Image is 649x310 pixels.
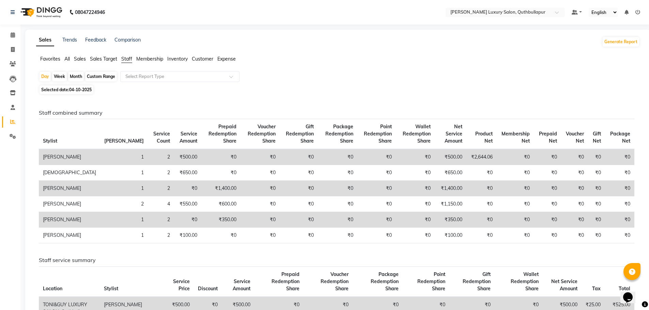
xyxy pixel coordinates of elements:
[435,212,466,228] td: ₹350.00
[610,131,630,144] span: Package Net
[174,149,202,165] td: ₹500.00
[201,212,241,228] td: ₹350.00
[174,228,202,243] td: ₹100.00
[233,278,250,292] span: Service Amount
[148,196,174,212] td: 4
[241,212,280,228] td: ₹0
[39,228,100,243] td: [PERSON_NAME]
[497,228,534,243] td: ₹0
[39,196,100,212] td: [PERSON_NAME]
[201,181,241,196] td: ₹1,400.00
[561,196,588,212] td: ₹0
[201,165,241,181] td: ₹0
[272,271,299,292] span: Prepaid Redemption Share
[180,131,197,144] span: Service Amount
[62,37,77,43] a: Trends
[357,181,396,196] td: ₹0
[371,271,399,292] span: Package Redemption Share
[435,149,466,165] td: ₹500.00
[364,124,392,144] span: Point Redemption Share
[435,196,466,212] td: ₹1,150.00
[64,56,70,62] span: All
[497,196,534,212] td: ₹0
[318,196,357,212] td: ₹0
[357,165,396,181] td: ₹0
[435,165,466,181] td: ₹650.00
[241,228,280,243] td: ₹0
[463,271,491,292] span: Gift Redemption Share
[43,138,57,144] span: Stylist
[561,228,588,243] td: ₹0
[396,149,435,165] td: ₹0
[497,165,534,181] td: ₹0
[561,165,588,181] td: ₹0
[396,181,435,196] td: ₹0
[357,149,396,165] td: ₹0
[104,285,118,292] span: Stylist
[539,131,557,144] span: Prepaid Net
[75,3,105,22] b: 08047224946
[17,3,64,22] img: logo
[148,165,174,181] td: 2
[325,124,353,144] span: Package Redemption Share
[534,228,561,243] td: ₹0
[466,196,496,212] td: ₹0
[403,124,431,144] span: Wallet Redemption Share
[466,181,496,196] td: ₹0
[605,212,634,228] td: ₹0
[85,37,106,43] a: Feedback
[318,149,357,165] td: ₹0
[561,149,588,165] td: ₹0
[588,228,605,243] td: ₹0
[511,271,539,292] span: Wallet Redemption Share
[466,165,496,181] td: ₹0
[201,149,241,165] td: ₹0
[603,37,639,47] button: Generate Report
[534,165,561,181] td: ₹0
[100,196,148,212] td: 2
[39,181,100,196] td: [PERSON_NAME]
[286,124,314,144] span: Gift Redemption Share
[248,124,276,144] span: Voucher Redemption Share
[605,196,634,212] td: ₹0
[357,228,396,243] td: ₹0
[68,72,84,81] div: Month
[136,56,163,62] span: Membership
[475,131,493,144] span: Product Net
[534,212,561,228] td: ₹0
[605,165,634,181] td: ₹0
[396,196,435,212] td: ₹0
[280,196,318,212] td: ₹0
[588,165,605,181] td: ₹0
[148,149,174,165] td: 2
[588,149,605,165] td: ₹0
[100,149,148,165] td: 1
[396,212,435,228] td: ₹0
[201,196,241,212] td: ₹600.00
[497,212,534,228] td: ₹0
[551,278,577,292] span: Net Service Amount
[605,149,634,165] td: ₹0
[534,196,561,212] td: ₹0
[534,149,561,165] td: ₹0
[153,131,170,144] span: Service Count
[74,56,86,62] span: Sales
[561,181,588,196] td: ₹0
[148,212,174,228] td: 2
[318,181,357,196] td: ₹0
[198,285,218,292] span: Discount
[40,56,60,62] span: Favorites
[39,212,100,228] td: [PERSON_NAME]
[466,212,496,228] td: ₹0
[497,149,534,165] td: ₹0
[534,181,561,196] td: ₹0
[357,212,396,228] td: ₹0
[280,165,318,181] td: ₹0
[593,131,601,144] span: Gift Net
[208,124,236,144] span: Prepaid Redemption Share
[100,181,148,196] td: 1
[174,165,202,181] td: ₹650.00
[592,285,601,292] span: Tax
[466,149,496,165] td: ₹2,644.06
[173,278,190,292] span: Service Price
